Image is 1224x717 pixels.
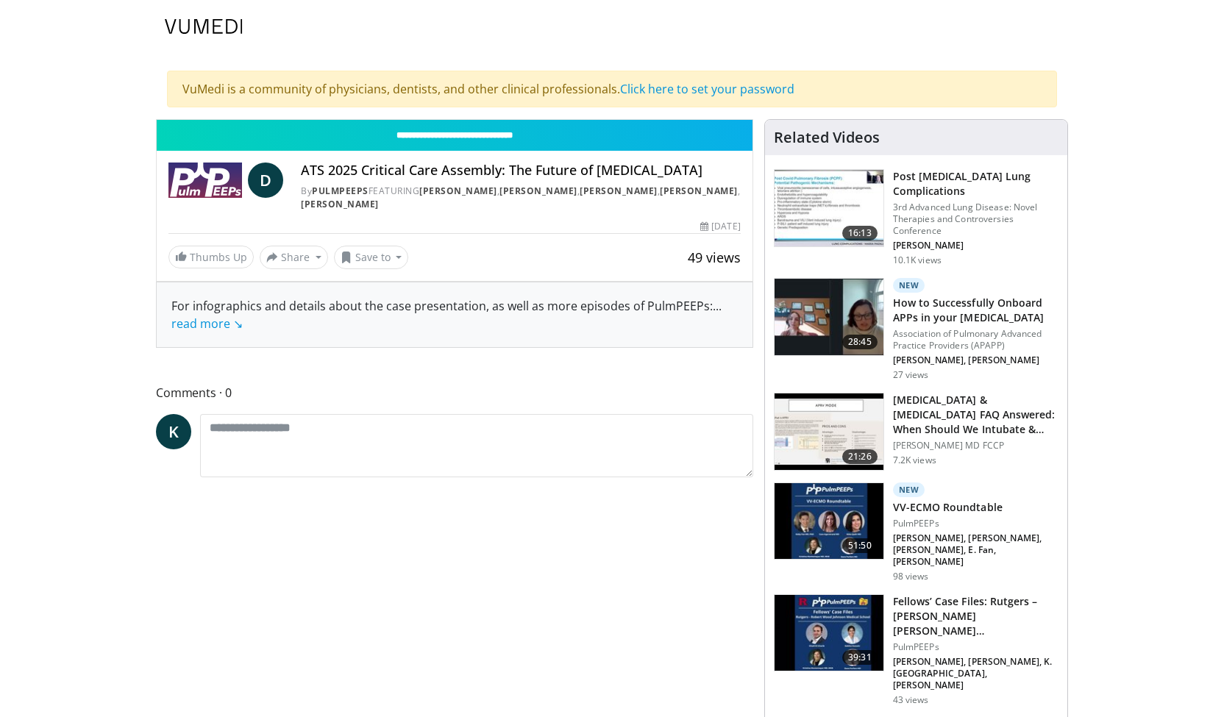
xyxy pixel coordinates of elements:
span: 51:50 [842,538,878,553]
p: New [893,278,925,293]
a: 16:13 Post [MEDICAL_DATA] Lung Complications 3rd Advanced Lung Disease: Novel Therapies and Contr... [774,169,1058,266]
a: [PERSON_NAME] [499,185,577,197]
span: 21:26 [842,449,878,464]
a: [PERSON_NAME] [419,185,497,197]
a: [PERSON_NAME] [301,198,379,210]
span: ... [171,298,722,332]
p: PulmPEEPs [893,641,1058,653]
a: D [248,163,283,198]
div: By FEATURING , , , , [301,185,741,211]
a: 21:26 [MEDICAL_DATA] & [MEDICAL_DATA] FAQ Answered: When Should We Intubate & How Do We Adj… [PER... [774,393,1058,471]
h3: COVID-19 & ICU FAQ Answered: When Should We Intubate & How Do We Adjust the Ventilator Setting Ac... [893,393,1058,437]
p: David Furfaro [893,532,1058,568]
p: Joanne Wozniak [893,354,1058,366]
img: a8d58a4c-c819-47d5-b7a0-f75158d1e905.150x105_q85_crop-smart_upscale.jpg [775,279,883,355]
div: For infographics and details about the case presentation, as well as more episodes of PulmPEEPs: [171,297,738,332]
a: Click here to set your password [620,81,794,97]
p: 98 views [893,571,929,582]
p: 7.2K views [893,454,936,466]
img: PulmPEEPs [168,163,242,198]
p: PulmPEEPs [893,518,1058,529]
a: [PERSON_NAME] [660,185,738,197]
h4: Related Videos [774,129,880,146]
p: 10.1K views [893,254,942,266]
button: Save to [334,246,409,269]
h3: Post [MEDICAL_DATA] Lung Complications [893,169,1058,199]
p: 43 views [893,694,929,706]
h3: Fellows’ Case Files: Rutgers – [PERSON_NAME] [PERSON_NAME][GEOGRAPHIC_DATA] [893,594,1058,638]
img: 7663b177-b206-4e81-98d2-83f6b332dcf7.150x105_q85_crop-smart_upscale.jpg [775,483,883,560]
span: 16:13 [842,226,878,240]
h3: VV-ECMO Roundtable [893,500,1058,515]
span: 39:31 [842,650,878,665]
p: David Furfaro [893,656,1058,691]
a: 51:50 New VV-ECMO Roundtable PulmPEEPs [PERSON_NAME], [PERSON_NAME], [PERSON_NAME], E. Fan, [PERS... [774,482,1058,582]
a: read more ↘ [171,315,243,332]
span: Comments 0 [156,383,753,402]
a: K [156,414,191,449]
p: Association of Pulmonary Advanced Practice Providers (APAPP) [893,328,1058,352]
p: [PERSON_NAME] MD FCCP [893,440,1058,452]
h4: ATS 2025 Critical Care Assembly: The Future of [MEDICAL_DATA] [301,163,741,179]
img: e0825d15-7f89-4dd3-97a2-08b82e13de26.150x105_q85_crop-smart_upscale.jpg [775,595,883,671]
a: PulmPEEPs [312,185,369,197]
a: 28:45 New How to Successfully Onboard APPs in your [MEDICAL_DATA] Association of Pulmonary Advanc... [774,278,1058,381]
div: VuMedi is a community of physicians, dentists, and other clinical professionals. [167,71,1057,107]
a: 39:31 Fellows’ Case Files: Rutgers – [PERSON_NAME] [PERSON_NAME][GEOGRAPHIC_DATA] PulmPEEPs [PERS... [774,594,1058,706]
img: VuMedi Logo [165,19,243,34]
p: New [893,482,925,497]
p: 3rd Advanced Lung Disease: Novel Therapies and Controversies Conference [893,201,1058,237]
h3: How to Successfully Onboard APPs in your [MEDICAL_DATA] [893,296,1058,325]
span: 28:45 [842,335,878,349]
img: 667297da-f7fe-4586-84bf-5aeb1aa9adcb.150x105_q85_crop-smart_upscale.jpg [775,170,883,246]
p: Maria Padilla [893,240,1058,252]
div: [DATE] [700,220,740,233]
span: 49 views [688,249,741,266]
p: 27 views [893,369,929,381]
a: [PERSON_NAME] [580,185,658,197]
img: 0f7493d4-2bdb-4f17-83da-bd9accc2ebef.150x105_q85_crop-smart_upscale.jpg [775,393,883,470]
a: Thumbs Up [168,246,254,268]
button: Share [260,246,328,269]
